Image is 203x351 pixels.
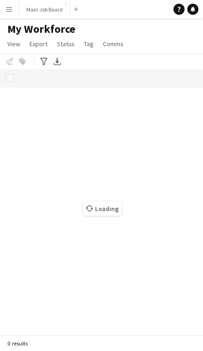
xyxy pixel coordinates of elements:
[26,38,51,50] a: Export
[103,40,124,48] span: Comms
[7,40,20,48] span: View
[83,202,121,216] span: Loading
[19,0,71,18] button: Main Job Board
[80,38,97,50] a: Tag
[53,38,78,50] a: Status
[38,56,49,67] app-action-btn: Advanced filters
[84,40,94,48] span: Tag
[30,40,48,48] span: Export
[52,56,63,67] app-action-btn: Export XLSX
[99,38,127,50] a: Comms
[4,38,24,50] a: View
[57,40,75,48] span: Status
[7,22,75,36] span: My Workforce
